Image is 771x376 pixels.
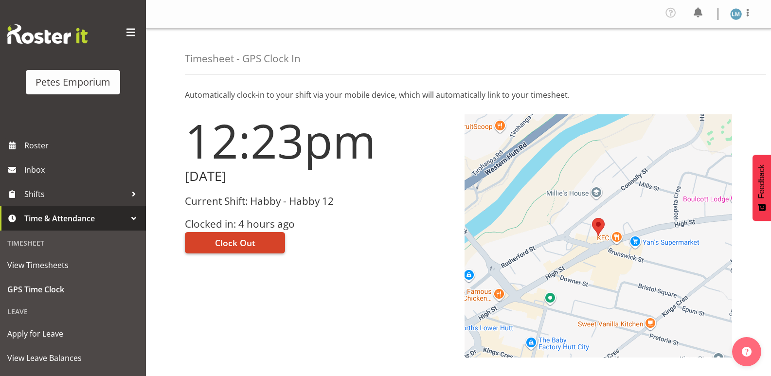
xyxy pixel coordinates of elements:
[2,233,143,253] div: Timesheet
[185,196,453,207] h3: Current Shift: Habby - Habby 12
[185,53,301,64] h4: Timesheet - GPS Clock In
[742,347,752,357] img: help-xxl-2.png
[7,258,139,272] span: View Timesheets
[2,322,143,346] a: Apply for Leave
[24,138,141,153] span: Roster
[36,75,110,90] div: Petes Emporium
[2,253,143,277] a: View Timesheets
[753,155,771,221] button: Feedback - Show survey
[2,302,143,322] div: Leave
[185,114,453,167] h1: 12:23pm
[185,169,453,184] h2: [DATE]
[2,346,143,370] a: View Leave Balances
[24,211,126,226] span: Time & Attendance
[7,351,139,365] span: View Leave Balances
[215,236,255,249] span: Clock Out
[24,187,126,201] span: Shifts
[7,326,139,341] span: Apply for Leave
[24,162,141,177] span: Inbox
[757,164,766,198] span: Feedback
[185,89,732,101] p: Automatically clock-in to your shift via your mobile device, which will automatically link to you...
[2,277,143,302] a: GPS Time Clock
[185,218,453,230] h3: Clocked in: 4 hours ago
[185,232,285,253] button: Clock Out
[7,24,88,44] img: Rosterit website logo
[7,282,139,297] span: GPS Time Clock
[730,8,742,20] img: lianne-morete5410.jpg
